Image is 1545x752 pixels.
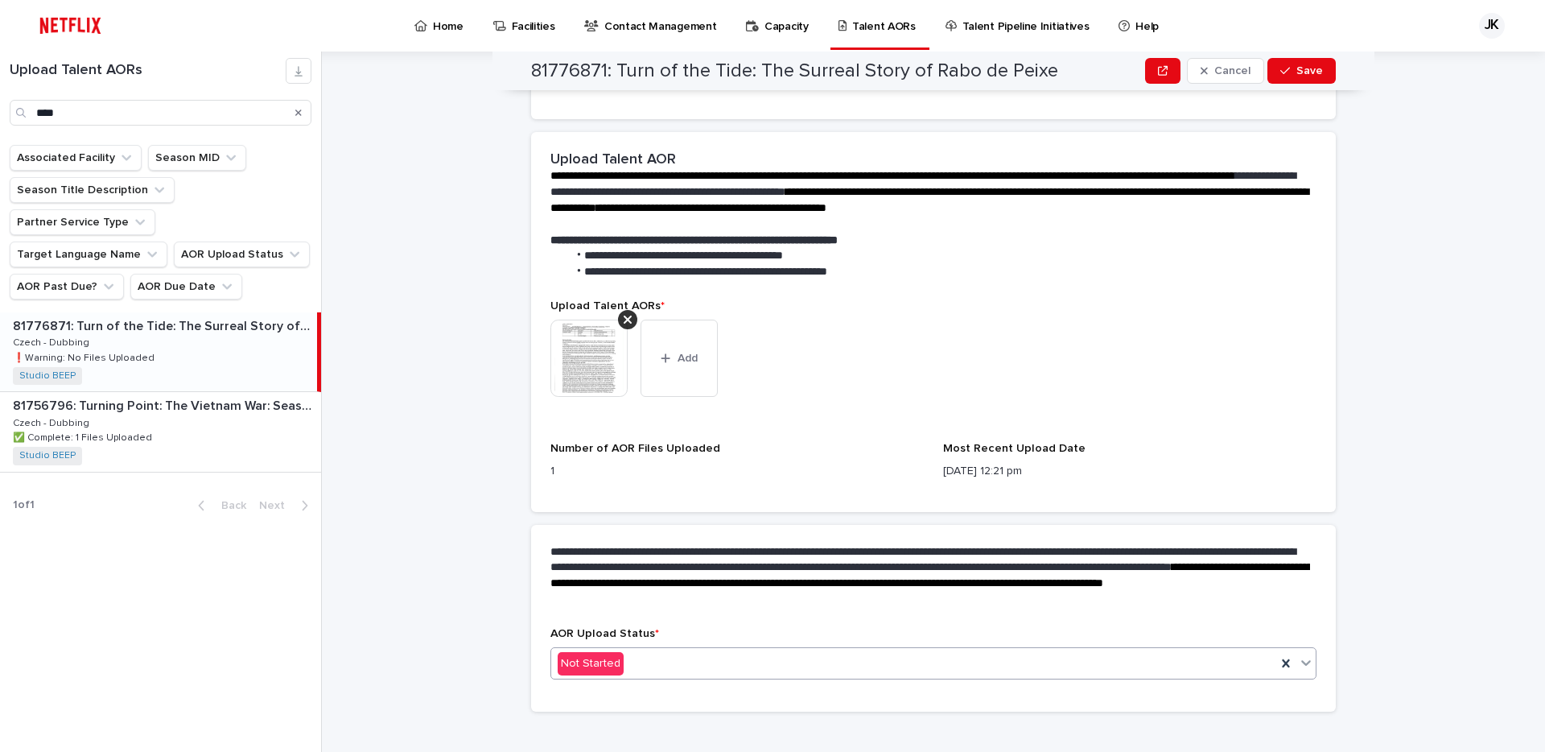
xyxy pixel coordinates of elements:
[531,60,1058,83] h2: 81776871: Turn of the Tide: The Surreal Story of Rabo de Peixe
[10,145,142,171] button: Associated Facility
[558,652,624,676] div: Not Started
[130,274,242,300] button: AOR Due Date
[32,10,109,42] img: ifQbXi3ZQGMSEF7WDB7W
[174,242,310,267] button: AOR Upload Status
[1187,58,1264,84] button: Cancel
[259,500,295,511] span: Next
[1214,65,1250,76] span: Cancel
[19,370,76,382] a: Studio BEEP
[10,177,175,203] button: Season Title Description
[943,463,1316,480] p: [DATE] 12:21 pm
[10,274,124,300] button: AOR Past Due?
[1296,65,1323,76] span: Save
[10,100,311,126] input: Search
[1267,58,1336,84] button: Save
[19,450,76,461] a: Studio BEEP
[641,320,718,397] button: Add
[13,316,314,334] p: 81776871: Turn of the Tide: The Surreal Story of Rabo de Peixe
[10,209,155,235] button: Partner Service Type
[253,498,321,513] button: Next
[212,500,246,511] span: Back
[10,62,286,80] h1: Upload Talent AORs
[13,415,93,429] p: Czech - Dubbing
[943,443,1086,454] span: Most Recent Upload Date
[13,429,155,444] p: ✅ Complete: 1 Files Uploaded
[550,443,720,454] span: Number of AOR Files Uploaded
[550,628,659,639] span: AOR Upload Status
[678,353,698,364] span: Add
[13,349,158,364] p: ❗️Warning: No Files Uploaded
[148,145,246,171] button: Season MID
[185,498,253,513] button: Back
[1479,13,1505,39] div: JK
[550,300,665,312] span: Upload Talent AORs
[550,463,924,480] p: 1
[13,395,318,414] p: 81756796: Turning Point: The Vietnam War: Season 1
[10,242,167,267] button: Target Language Name
[550,151,676,169] h2: Upload Talent AOR
[13,334,93,349] p: Czech - Dubbing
